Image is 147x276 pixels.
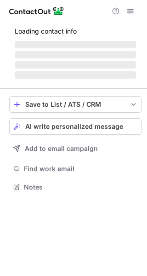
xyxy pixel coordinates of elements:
span: ‌ [15,61,136,69]
button: Add to email campaign [9,140,141,157]
span: Find work email [24,165,138,173]
button: Notes [9,181,141,194]
span: ‌ [15,71,136,79]
span: ‌ [15,51,136,58]
span: AI write personalized message [25,123,123,130]
button: AI write personalized message [9,118,141,135]
p: Loading contact info [15,28,136,35]
button: Find work email [9,162,141,175]
div: Save to List / ATS / CRM [25,101,125,108]
button: save-profile-one-click [9,96,141,113]
span: ‌ [15,41,136,48]
span: Notes [24,183,138,191]
span: Add to email campaign [25,145,98,152]
img: ContactOut v5.3.10 [9,6,64,17]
